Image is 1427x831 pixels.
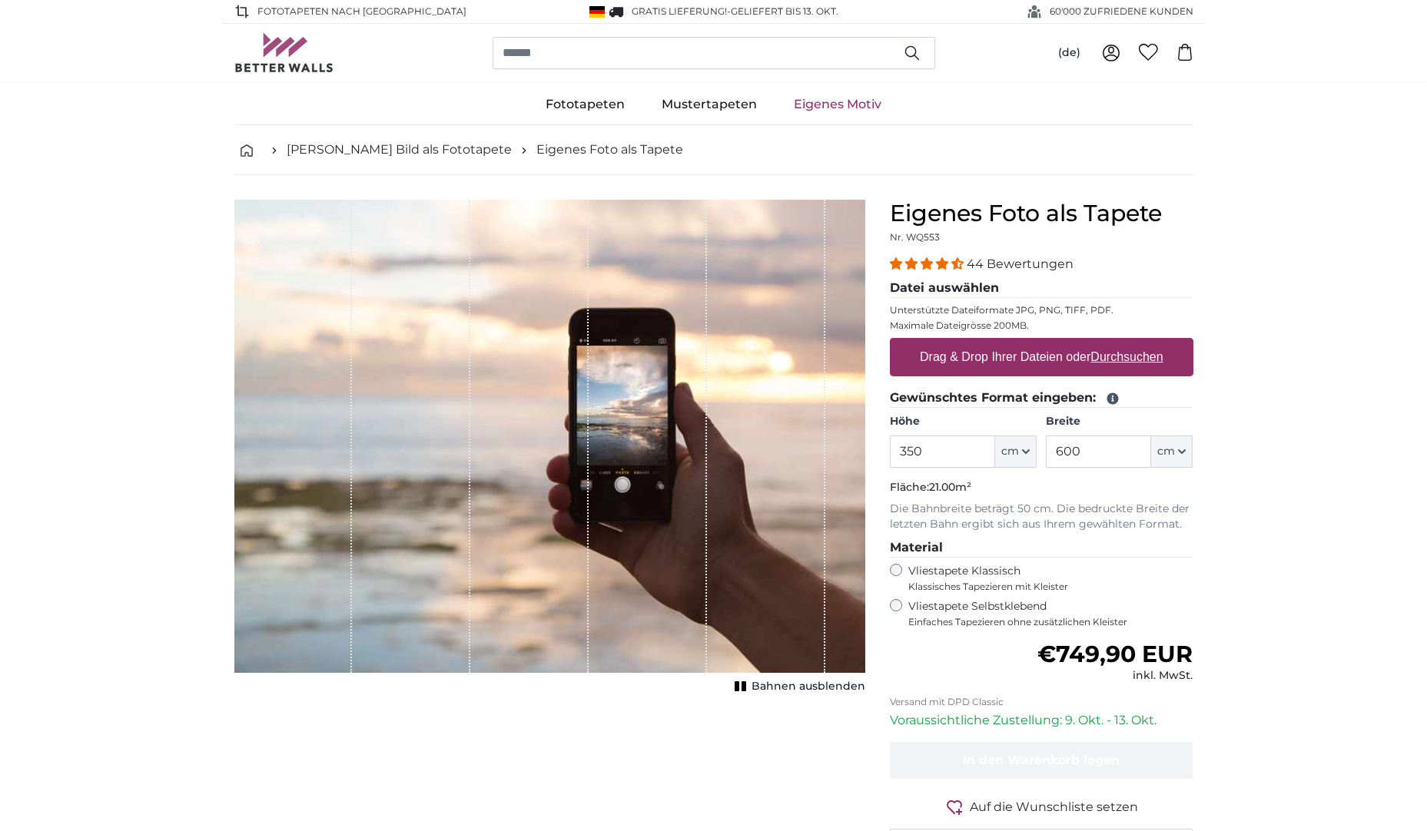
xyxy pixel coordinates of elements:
span: Bahnen ausblenden [752,679,865,694]
label: Vliestapete Selbstklebend [908,599,1193,628]
span: 4.34 stars [890,257,967,271]
button: cm [995,435,1037,468]
span: Einfaches Tapezieren ohne zusätzlichen Kleister [908,616,1193,628]
span: Geliefert bis 13. Okt. [731,5,838,17]
p: Die Bahnbreite beträgt 50 cm. Die bedruckte Breite der letzten Bahn ergibt sich aus Ihrem gewählt... [890,502,1193,532]
img: Deutschland [589,6,605,18]
button: cm [1151,435,1193,468]
span: cm [1157,444,1175,459]
label: Höhe [890,414,1037,429]
span: 60'000 ZUFRIEDENE KUNDEN [1050,5,1193,18]
p: Unterstützte Dateiformate JPG, PNG, TIFF, PDF. [890,304,1193,316]
span: Auf die Wunschliste setzen [970,798,1138,816]
span: GRATIS Lieferung! [632,5,727,17]
label: Drag & Drop Ihrer Dateien oder [914,342,1170,372]
div: 1 of 1 [234,200,865,697]
span: cm [1001,444,1019,459]
span: Fototapeten nach [GEOGRAPHIC_DATA] [257,5,466,18]
span: 21.00m² [929,480,971,494]
button: (de) [1046,39,1093,67]
label: Breite [1046,414,1193,429]
button: Bahnen ausblenden [730,676,865,697]
legend: Gewünschtes Format eingeben: [890,389,1193,408]
span: €749,90 EUR [1037,640,1193,668]
span: Nr. WQ553 [890,231,940,243]
button: Auf die Wunschliste setzen [890,797,1193,816]
a: Eigenes Motiv [775,84,900,124]
button: In den Warenkorb legen [890,742,1193,779]
a: Mustertapeten [643,84,775,124]
span: - [727,5,838,17]
a: Fototapeten [527,84,643,124]
span: Klassisches Tapezieren mit Kleister [908,581,1180,593]
h1: Eigenes Foto als Tapete [890,200,1193,227]
a: Eigenes Foto als Tapete [536,141,683,159]
img: Betterwalls [234,33,334,72]
legend: Material [890,538,1193,558]
a: [PERSON_NAME] Bild als Fototapete [287,141,512,159]
p: Voraussichtliche Zustellung: 9. Okt. - 13. Okt. [890,711,1193,730]
span: In den Warenkorb legen [963,753,1120,767]
p: Fläche: [890,480,1193,495]
label: Vliestapete Klassisch [908,564,1180,593]
u: Durchsuchen [1090,350,1163,363]
legend: Datei auswählen [890,279,1193,298]
div: inkl. MwSt. [1037,668,1193,684]
p: Versand mit DPD Classic [890,696,1193,708]
p: Maximale Dateigrösse 200MB. [890,319,1193,332]
nav: breadcrumbs [234,125,1193,175]
span: 44 Bewertungen [967,257,1074,271]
